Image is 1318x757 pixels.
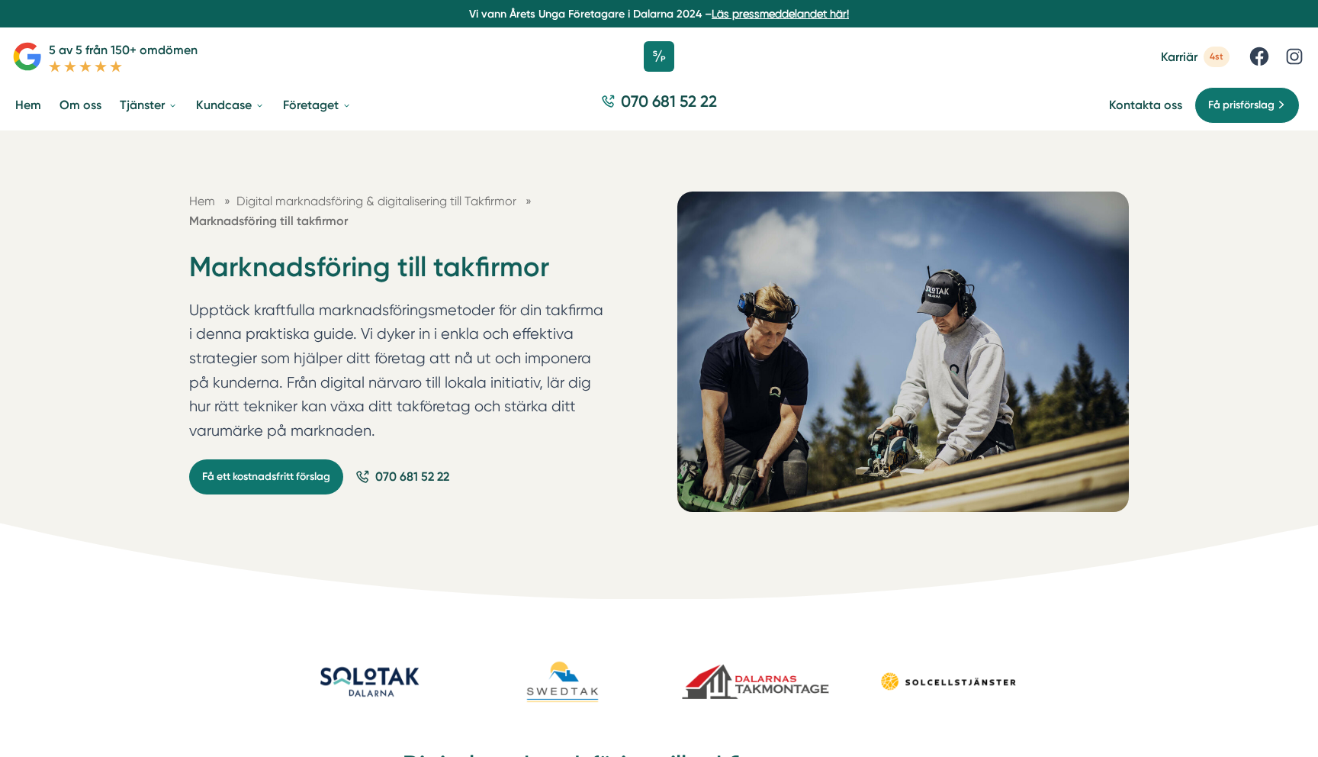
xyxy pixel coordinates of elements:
[224,192,230,211] span: »
[189,249,604,298] h1: Marknadsföring till takfirmor
[1161,47,1230,67] a: Karriär 4st
[677,192,1129,512] img: Marknadsföring till takfirmor
[236,194,519,208] a: Digital marknadsföring & digitalisering till Takfirmor
[1109,98,1182,112] a: Kontakta oss
[189,459,343,494] a: Få ett kostnadsfritt förslag
[189,194,215,208] a: Hem
[285,646,454,717] img: Sol och Tak Dalarna
[189,298,604,450] p: Upptäck kraftfulla marknadsföringsmetoder för din takfirma i denna praktiska guide. Vi dyker in i...
[189,192,604,230] nav: Breadcrumb
[6,6,1312,21] p: Vi vann Årets Unga Företagare i Dalarna 2024 –
[117,85,181,124] a: Tjänster
[12,85,44,124] a: Hem
[1161,50,1197,64] span: Karriär
[56,85,104,124] a: Om oss
[671,646,840,717] img: Dalarnas Takmontage
[375,467,449,486] span: 070 681 52 22
[1204,47,1230,67] span: 4st
[189,214,348,228] a: Marknadsföring till takfirmor
[1194,87,1300,124] a: Få prisförslag
[49,40,198,60] p: 5 av 5 från 150+ omdömen
[712,8,849,20] a: Läs pressmeddelandet här!
[280,85,355,124] a: Företaget
[478,646,647,717] img: Swedtak
[526,192,532,211] span: »
[236,194,516,208] span: Digital marknadsföring & digitalisering till Takfirmor
[193,85,268,124] a: Kundcase
[864,646,1033,717] img: Solcellstjänster
[621,90,717,112] span: 070 681 52 22
[1208,97,1275,114] span: Få prisförslag
[595,90,723,120] a: 070 681 52 22
[355,467,449,486] a: 070 681 52 22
